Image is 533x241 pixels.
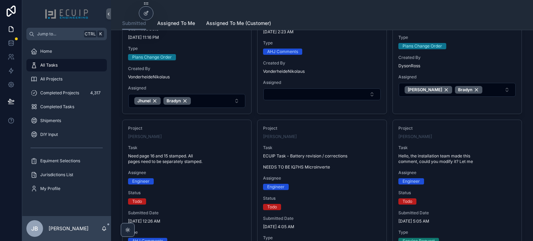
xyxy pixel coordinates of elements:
[398,134,432,139] a: [PERSON_NAME]
[31,224,38,233] span: JB
[49,225,88,232] p: [PERSON_NAME]
[398,55,516,60] span: Created By
[45,8,88,19] img: App logo
[26,169,107,181] a: Jurisdictions List
[26,182,107,195] a: My Profile
[84,31,96,37] span: Ctrl
[26,59,107,71] a: All Tasks
[128,134,162,139] a: [PERSON_NAME]
[26,28,107,40] button: Jump to...CtrlK
[128,210,246,216] span: Submitted Date
[40,104,74,110] span: Completed Tasks
[122,17,146,30] a: Submitted
[40,158,80,164] span: Equiment Selections
[132,178,150,184] div: Engineer
[263,235,381,241] span: Type
[398,74,516,80] span: Assigned
[26,101,107,113] a: Completed Tasks
[405,86,452,94] button: Unselect 954
[167,98,181,104] span: Bradyn
[40,62,58,68] span: All Tasks
[40,172,73,178] span: Jurisdictions List
[128,218,246,224] span: [DATE] 12:26 AM
[263,60,381,66] span: Created By
[408,87,442,93] span: [PERSON_NAME]
[137,98,151,104] span: Jhunel
[399,83,516,97] button: Select Button
[263,134,297,139] a: [PERSON_NAME]
[398,145,516,150] span: Task
[263,175,381,181] span: Assignee
[403,43,442,49] div: Plans Change Order
[40,132,58,137] span: DIY Input
[398,230,516,235] span: Type
[263,69,381,74] span: VonderheideNikolaus
[128,145,246,150] span: Task
[206,17,271,31] a: Assigned To Me (Customer)
[40,49,52,54] span: Home
[22,40,111,204] div: scrollable content
[398,210,516,216] span: Submitted Date
[403,198,412,205] div: Todo
[132,54,172,60] div: Plans Change Order
[157,20,195,27] span: Assigned To Me
[26,128,107,141] a: DIY Input
[263,216,381,221] span: Submitted Date
[157,17,195,31] a: Assigned To Me
[263,88,380,100] button: Select Button
[458,87,472,93] span: Bradyn
[128,170,246,175] span: Assignee
[134,97,161,105] button: Unselect 951
[128,46,246,51] span: Type
[128,74,246,80] span: VonderheideNikolaus
[128,153,246,164] span: Need page 16 and 15 stamped. All pages need to be separately stamped.
[263,153,381,170] span: ECUIP Task - Battery revision / corrections NEEDS TO BE IQ7HS Microinverte
[128,230,246,235] span: Type
[26,45,107,58] a: Home
[128,66,246,71] span: Created By
[26,87,107,99] a: Completed Projects4,317
[40,186,60,191] span: My Profile
[88,89,103,97] div: 4,317
[122,20,146,27] span: Submitted
[263,145,381,150] span: Task
[128,35,246,40] span: [DATE] 11:16 PM
[163,97,191,105] button: Unselect 7
[403,178,420,184] div: Engineer
[132,198,142,205] div: Todo
[267,204,277,210] div: Todo
[398,153,516,164] span: Hello, the installation team made this comment, could you modify it? Let me
[263,126,381,131] span: Project
[26,155,107,167] a: Equiment Selections
[128,85,246,91] span: Assigned
[263,196,381,201] span: Status
[267,184,285,190] div: Engineer
[263,80,381,85] span: Assigned
[267,49,298,55] div: AHJ Comments
[263,29,381,35] span: [DATE] 2:23 AM
[98,31,103,37] span: K
[128,126,246,131] span: Project
[40,76,62,82] span: All Projects
[128,190,246,196] span: Status
[455,86,482,94] button: Unselect 7
[263,224,381,230] span: [DATE] 4:05 AM
[37,31,81,37] span: Jump to...
[398,35,516,40] span: Type
[128,94,245,108] button: Select Button
[398,126,516,131] span: Project
[263,40,381,46] span: Type
[398,218,516,224] span: [DATE] 5:05 AM
[206,20,271,27] span: Assigned To Me (Customer)
[40,118,61,123] span: Shipments
[398,63,516,69] span: DysonRoss
[26,114,107,127] a: Shipments
[398,190,516,196] span: Status
[40,90,79,96] span: Completed Projects
[398,170,516,175] span: Assignee
[26,73,107,85] a: All Projects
